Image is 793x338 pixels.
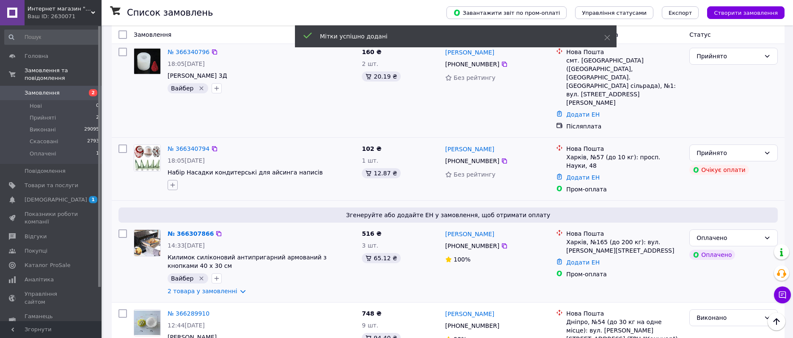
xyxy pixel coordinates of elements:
[89,196,97,203] span: 1
[566,122,683,131] div: Післяплата
[566,56,683,107] div: смт. [GEOGRAPHIC_DATA] ([GEOGRAPHIC_DATA], [GEOGRAPHIC_DATA]. [GEOGRAPHIC_DATA] сільрада), №1: ву...
[30,138,58,145] span: Скасовані
[25,247,47,255] span: Покупці
[25,313,78,328] span: Гаманець компанії
[25,52,48,60] span: Головна
[134,309,161,336] a: Фото товару
[714,10,778,16] span: Створити замовлення
[168,157,205,164] span: 18:05[DATE]
[25,67,102,82] span: Замовлення та повідомлення
[454,256,471,263] span: 100%
[362,242,378,249] span: 3 шт.
[134,48,161,75] a: Фото товару
[453,9,560,16] span: Завантажити звіт по пром-оплаті
[198,85,205,92] svg: Видалити мітку
[566,48,683,56] div: Нова Пошта
[89,89,97,96] span: 2
[362,60,378,67] span: 2 шт.
[30,102,42,110] span: Нові
[30,126,56,134] span: Виконані
[25,210,78,226] span: Показники роботи компанії
[362,145,381,152] span: 102 ₴
[96,102,99,110] span: 0
[443,320,501,332] div: [PHONE_NUMBER]
[25,290,78,305] span: Управління сайтом
[454,171,496,178] span: Без рейтингу
[320,32,583,41] div: Мітки успішно додані
[689,31,711,38] span: Статус
[443,155,501,167] div: [PHONE_NUMBER]
[566,259,600,266] a: Додати ЕН
[362,253,400,263] div: 65.12 ₴
[122,211,774,219] span: Згенеруйте або додайте ЕН у замовлення, щоб отримати оплату
[566,174,600,181] a: Додати ЕН
[689,250,735,260] div: Оплачено
[697,148,760,158] div: Прийнято
[25,276,54,283] span: Аналітика
[566,270,683,278] div: Пром-оплата
[30,150,56,158] span: Оплачені
[697,52,760,61] div: Прийнято
[134,144,161,172] a: Фото товару
[566,111,600,118] a: Додати ЕН
[198,275,205,282] svg: Видалити мітку
[582,10,647,16] span: Управління статусами
[168,145,209,152] a: № 366340794
[25,182,78,189] span: Товари та послуги
[30,114,56,122] span: Прийняті
[566,185,683,194] div: Пром-оплата
[168,310,209,317] a: № 366289910
[575,6,653,19] button: Управління статусами
[362,168,400,178] div: 12.87 ₴
[362,310,381,317] span: 748 ₴
[768,313,785,330] button: Наверх
[362,322,378,329] span: 9 шт.
[28,5,91,13] span: Интернет магазин "Силикон-Молд"
[134,230,160,256] img: Фото товару
[25,196,87,204] span: [DEMOGRAPHIC_DATA]
[168,230,214,237] a: № 366307866
[168,254,327,269] a: Килимок силіконовий антипригарний армований з кнопками 40 х 30 см
[134,49,160,74] img: Фото товару
[669,10,692,16] span: Експорт
[454,74,496,81] span: Без рейтингу
[171,275,193,282] span: Вайбер
[566,309,683,318] div: Нова Пошта
[566,238,683,255] div: Харків, №165 (до 200 кг): вул. [PERSON_NAME][STREET_ADDRESS]
[25,233,47,240] span: Відгуки
[96,114,99,122] span: 2
[445,310,494,318] a: [PERSON_NAME]
[25,167,66,175] span: Повідомлення
[168,322,205,329] span: 12:44[DATE]
[84,126,99,134] span: 29095
[443,58,501,70] div: [PHONE_NUMBER]
[443,240,501,252] div: [PHONE_NUMBER]
[697,233,760,243] div: Оплачено
[134,145,160,171] img: Фото товару
[566,229,683,238] div: Нова Пошта
[168,169,323,176] a: Набір Насадки кондитерські для айсинга написів
[362,71,400,82] div: 20.19 ₴
[168,49,209,55] a: № 366340796
[168,72,227,79] a: [PERSON_NAME] 3Д
[87,138,99,145] span: 2793
[699,9,785,16] a: Створити замовлення
[707,6,785,19] button: Створити замовлення
[28,13,102,20] div: Ваш ID: 2630071
[445,145,494,153] a: [PERSON_NAME]
[134,311,160,335] img: Фото товару
[25,89,60,97] span: Замовлення
[168,242,205,249] span: 14:33[DATE]
[362,230,381,237] span: 516 ₴
[566,153,683,170] div: Харків, №57 (до 10 кг): просп. Науки, 48
[445,230,494,238] a: [PERSON_NAME]
[774,286,791,303] button: Чат з покупцем
[168,288,237,294] a: 2 товара у замовленні
[4,30,100,45] input: Пошук
[96,150,99,158] span: 1
[689,165,749,175] div: Очікує оплати
[168,60,205,67] span: 18:05[DATE]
